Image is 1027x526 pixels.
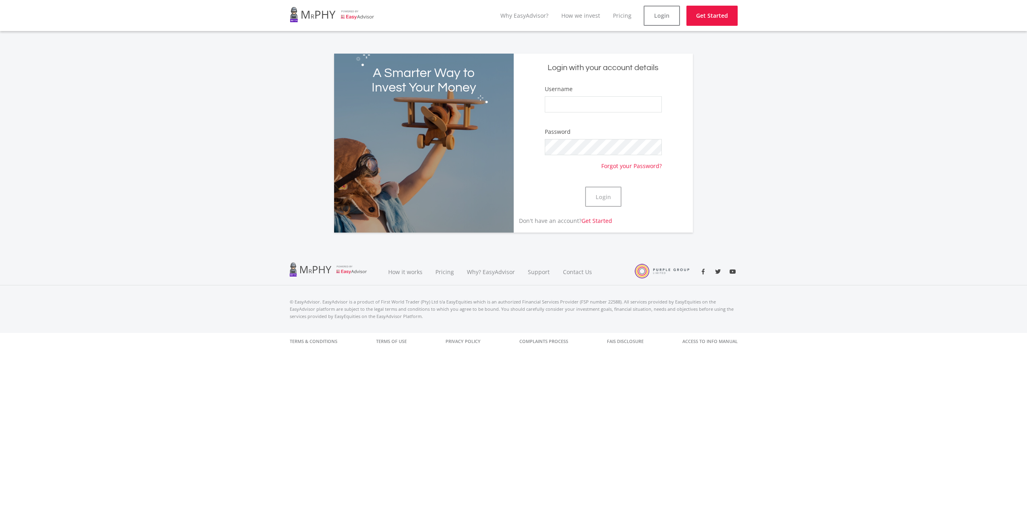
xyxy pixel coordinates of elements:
[545,128,571,136] label: Password
[521,258,556,285] a: Support
[682,333,738,350] a: Access to Info Manual
[607,333,644,350] a: FAIS Disclosure
[545,85,573,93] label: Username
[370,66,478,95] h2: A Smarter Way to Invest Your Money
[585,187,621,207] button: Login
[520,62,687,73] h5: Login with your account details
[581,217,612,225] a: Get Started
[644,6,680,26] a: Login
[290,333,337,350] a: Terms & Conditions
[686,6,738,26] a: Get Started
[561,12,600,19] a: How we invest
[429,258,460,285] a: Pricing
[514,216,612,225] p: Don't have an account?
[500,12,548,19] a: Why EasyAdvisor?
[290,298,738,320] p: © EasyAdvisor. EasyAdvisor is a product of First World Trader (Pty) Ltd t/a EasyEquities which is...
[613,12,632,19] a: Pricing
[519,333,568,350] a: Complaints Process
[460,258,521,285] a: Why? EasyAdvisor
[446,333,481,350] a: Privacy Policy
[382,258,429,285] a: How it works
[601,155,662,170] a: Forgot your Password?
[376,333,407,350] a: Terms of Use
[556,258,599,285] a: Contact Us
